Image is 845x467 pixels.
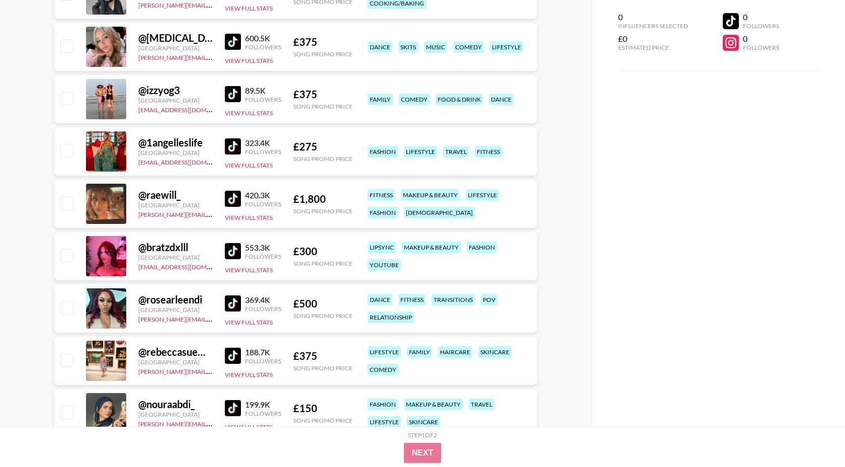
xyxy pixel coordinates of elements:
button: View Full Stats [225,371,273,378]
a: [PERSON_NAME][EMAIL_ADDRESS][PERSON_NAME][DOMAIN_NAME] [138,366,335,375]
div: fitness [398,294,426,305]
div: Song Promo Price [293,260,353,267]
div: [GEOGRAPHIC_DATA] [138,306,213,314]
div: £ 500 [293,297,353,310]
div: £ 275 [293,140,353,153]
div: pov [481,294,497,305]
div: 0 [743,34,779,44]
div: Followers [245,305,281,313]
div: Song Promo Price [293,50,353,58]
div: Followers [245,253,281,260]
div: 420.3K [245,190,281,200]
div: £ 375 [293,88,353,101]
div: Song Promo Price [293,364,353,372]
a: [PERSON_NAME][EMAIL_ADDRESS][DOMAIN_NAME] [138,52,287,61]
div: family [407,346,432,358]
div: fitness [368,189,395,201]
button: View Full Stats [225,109,273,117]
img: TikTok [225,86,241,102]
div: skits [398,41,418,53]
div: [GEOGRAPHIC_DATA] [138,97,213,104]
div: @ 1angelleslife [138,136,213,149]
a: [PERSON_NAME][EMAIL_ADDRESS][DOMAIN_NAME] [138,209,287,218]
div: Song Promo Price [293,155,353,163]
div: £ 300 [293,245,353,258]
div: comedy [453,41,484,53]
div: Song Promo Price [293,417,353,424]
div: Estimated Price [618,44,688,51]
div: [GEOGRAPHIC_DATA] [138,149,213,157]
div: music [424,41,447,53]
div: comedy [399,94,430,105]
div: 323.4K [245,138,281,148]
div: lipsync [368,242,396,253]
div: Followers [245,43,281,51]
a: [PERSON_NAME][EMAIL_ADDRESS][DOMAIN_NAME] [138,314,287,323]
div: makeup & beauty [401,189,460,201]
div: Followers [245,148,281,155]
div: [GEOGRAPHIC_DATA] [138,201,213,209]
div: @ [MEDICAL_DATA]_ingram [138,32,213,44]
div: comedy [368,364,398,375]
img: TikTok [225,243,241,259]
div: food & drink [436,94,483,105]
img: TikTok [225,295,241,312]
div: travel [469,399,494,410]
div: £ 1,800 [293,193,353,205]
div: Followers [245,410,281,417]
div: Song Promo Price [293,207,353,215]
div: dance [368,41,392,53]
div: [DEMOGRAPHIC_DATA] [404,207,475,218]
div: [GEOGRAPHIC_DATA] [138,358,213,366]
div: @ rebeccasuewatson [138,346,213,358]
button: View Full Stats [225,214,273,221]
div: family [368,94,393,105]
div: Step 1 of 2 [408,431,437,439]
div: skincare [478,346,512,358]
div: £ 375 [293,350,353,362]
button: View Full Stats [225,57,273,64]
button: View Full Stats [225,319,273,326]
div: @ rosearleendi [138,293,213,306]
div: youtube [368,259,401,271]
button: View Full Stats [225,266,273,274]
div: 0 [743,12,779,22]
div: @ bratzdxlll [138,241,213,254]
div: fashion [368,399,398,410]
div: 553.3K [245,243,281,253]
img: TikTok [225,400,241,416]
div: 369.4K [245,295,281,305]
a: [EMAIL_ADDRESS][DOMAIN_NAME] [138,261,239,271]
a: [EMAIL_ADDRESS][DOMAIN_NAME] [138,157,239,166]
div: Followers [245,357,281,365]
div: lifestyle [368,416,401,428]
div: fashion [368,207,398,218]
iframe: Drift Widget Chat Controller [795,417,833,455]
div: fashion [368,146,398,158]
div: 188.7K [245,347,281,357]
div: travel [443,146,469,158]
div: 0 [618,12,688,22]
button: View Full Stats [225,162,273,169]
div: fashion [467,242,497,253]
div: £0 [618,34,688,44]
div: @ raewill_ [138,189,213,201]
button: Next [404,443,442,463]
div: Followers [245,200,281,208]
div: Followers [245,96,281,103]
div: £ 150 [293,402,353,415]
div: makeup & beauty [404,399,463,410]
div: Influencers Selected [618,22,688,30]
div: dance [368,294,392,305]
div: 199.9K [245,400,281,410]
div: [GEOGRAPHIC_DATA] [138,411,213,418]
div: lifestyle [368,346,401,358]
div: relationship [368,312,414,323]
div: [GEOGRAPHIC_DATA] [138,44,213,52]
div: Followers [743,22,779,30]
div: fitness [475,146,502,158]
div: Followers [743,44,779,51]
div: skincare [407,416,440,428]
div: @ izzyog3 [138,84,213,97]
img: TikTok [225,138,241,154]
